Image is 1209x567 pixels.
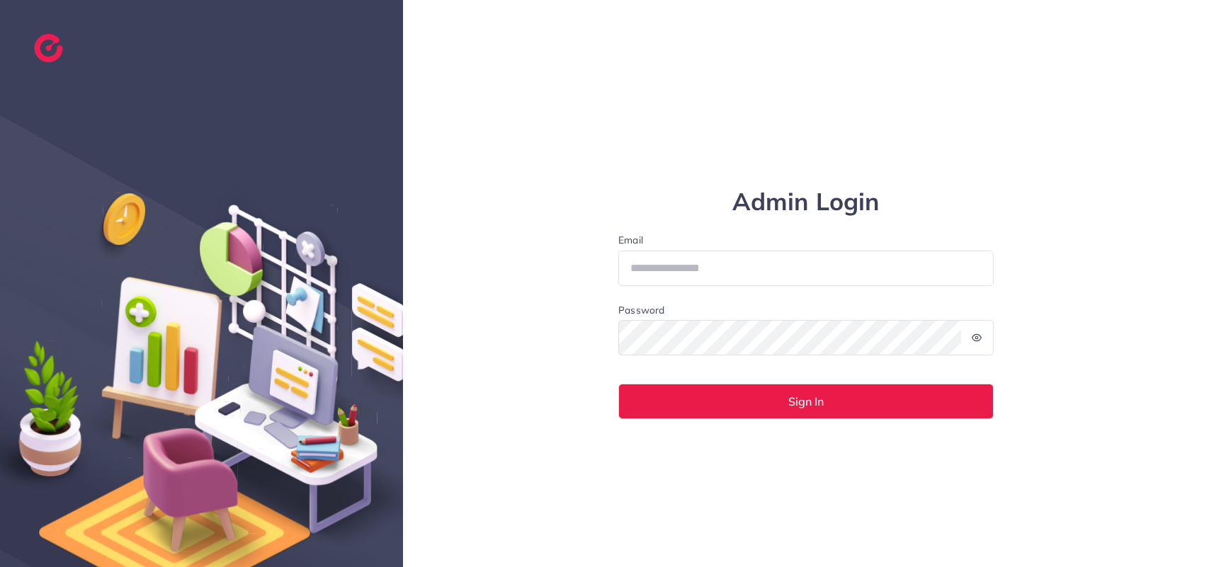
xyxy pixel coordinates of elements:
button: Sign In [618,384,994,419]
label: Password [618,303,664,317]
span: Sign In [788,396,824,407]
h1: Admin Login [618,188,994,217]
label: Email [618,233,994,247]
img: logo [34,34,63,62]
